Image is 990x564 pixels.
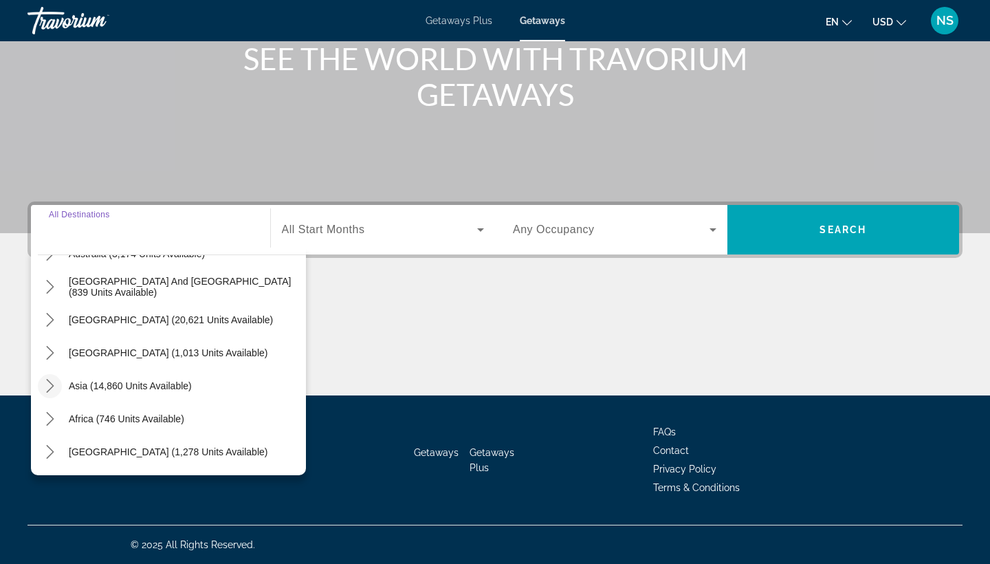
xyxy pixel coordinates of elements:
a: Travorium [27,3,165,39]
button: Select destination: Central America (1,013 units available) [62,340,306,365]
button: User Menu [927,6,962,35]
a: FAQs [653,426,676,437]
button: Select destination: Africa (746 units available) [62,406,306,431]
button: Toggle Africa (746 units available) submenu [38,407,62,431]
a: Contact [653,445,689,456]
span: [GEOGRAPHIC_DATA] (1,013 units available) [69,347,267,358]
div: Destination options [31,248,306,475]
button: Select destination: Australia (3,174 units available) [62,241,306,266]
a: Getaways [414,447,459,458]
button: Select destination: South Pacific and Oceania (839 units available) [62,274,306,299]
span: All Start Months [282,224,365,235]
a: Getaways Plus [426,15,492,26]
span: Africa (746 units available) [69,413,184,424]
span: NS [936,14,954,28]
span: [GEOGRAPHIC_DATA] and [GEOGRAPHIC_DATA] (839 units available) [69,276,299,298]
span: © 2025 All Rights Reserved. [131,539,255,550]
a: Getaways Plus [470,447,514,473]
span: Search [819,224,866,235]
span: en [826,17,839,28]
a: Privacy Policy [653,464,716,475]
button: Select destination: South America (20,621 units available) [62,307,306,332]
span: Asia (14,860 units available) [69,380,192,391]
span: Any Occupancy [513,224,595,235]
input: Select destination [49,222,252,239]
button: Toggle South Pacific and Oceania (839 units available) submenu [38,275,62,299]
div: Search widget [31,205,959,254]
button: Toggle Middle East (1,278 units available) submenu [38,440,62,464]
a: Terms & Conditions [653,482,740,493]
button: Change language [826,12,852,32]
span: [GEOGRAPHIC_DATA] (20,621 units available) [69,314,273,325]
h1: SEE THE WORLD WITH TRAVORIUM GETAWAYS [237,41,753,112]
span: [GEOGRAPHIC_DATA] (1,278 units available) [69,446,267,457]
button: Toggle South America (20,621 units available) submenu [38,308,62,332]
button: Select destination: Asia (14,860 units available) [62,373,306,398]
a: Getaways [520,15,565,26]
button: Select destination: Middle East (1,278 units available) [62,440,306,464]
button: Toggle Asia (14,860 units available) submenu [38,374,62,398]
button: Toggle Australia (3,174 units available) submenu [38,242,62,266]
button: Search [727,205,960,254]
button: Toggle Central America (1,013 units available) submenu [38,341,62,365]
span: All Destinations [49,210,110,219]
button: Change currency [872,12,906,32]
span: USD [872,17,893,28]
